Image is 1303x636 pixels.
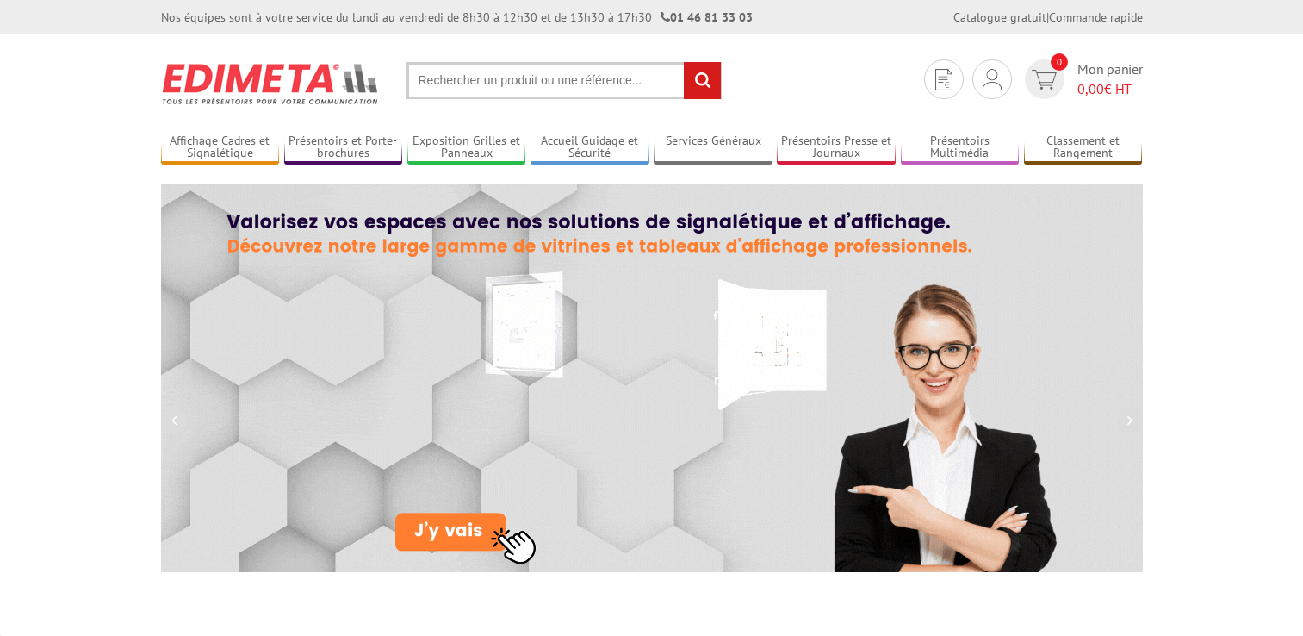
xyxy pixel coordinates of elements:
[935,69,952,90] img: devis rapide
[1021,59,1143,99] a: devis rapide 0 Mon panier 0,00€ HT
[1024,134,1143,162] a: Classement et Rangement
[1032,70,1057,90] img: devis rapide
[531,134,649,162] a: Accueil Guidage et Sécurité
[1049,9,1143,25] a: Commande rapide
[407,134,526,162] a: Exposition Grilles et Panneaux
[284,134,403,162] a: Présentoirs et Porte-brochures
[161,9,753,26] div: Nos équipes sont à votre service du lundi au vendredi de 8h30 à 12h30 et de 13h30 à 17h30
[777,134,896,162] a: Présentoirs Presse et Journaux
[953,9,1143,26] div: |
[406,62,722,99] input: Rechercher un produit ou une référence...
[1077,59,1143,99] span: Mon panier
[161,134,280,162] a: Affichage Cadres et Signalétique
[1077,79,1143,99] span: € HT
[161,52,381,115] img: Présentoir, panneau, stand - Edimeta - PLV, affichage, mobilier bureau, entreprise
[953,9,1046,25] a: Catalogue gratuit
[1077,80,1104,97] span: 0,00
[983,69,1002,90] img: devis rapide
[901,134,1020,162] a: Présentoirs Multimédia
[1051,53,1068,71] span: 0
[684,62,721,99] input: rechercher
[654,134,772,162] a: Services Généraux
[661,9,753,25] strong: 01 46 81 33 03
